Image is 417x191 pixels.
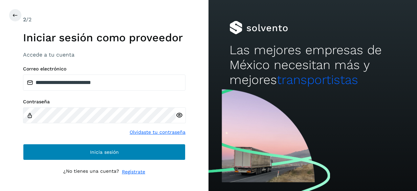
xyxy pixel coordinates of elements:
h3: Accede a tu cuenta [23,51,185,58]
span: 2 [23,16,26,23]
h2: Las mejores empresas de México necesitan más y mejores [229,43,396,88]
span: transportistas [277,72,358,87]
a: Regístrate [122,168,145,175]
label: Correo electrónico [23,66,185,72]
h1: Iniciar sesión como proveedor [23,31,185,44]
p: ¿No tienes una cuenta? [63,168,119,175]
span: Inicia sesión [90,150,119,154]
button: Inicia sesión [23,144,185,160]
a: Olvidaste tu contraseña [130,129,185,136]
label: Contraseña [23,99,185,105]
